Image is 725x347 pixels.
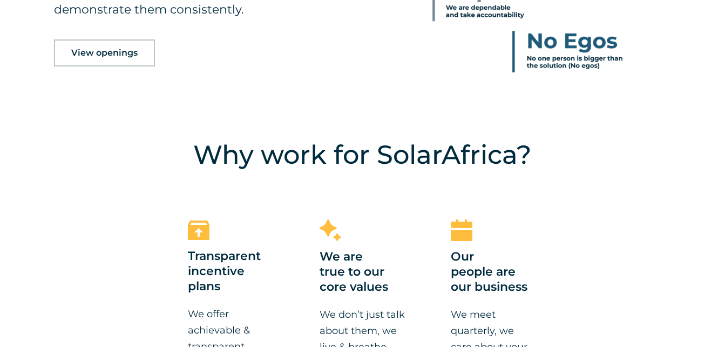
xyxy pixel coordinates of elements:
h3: Our people are our business [451,249,537,296]
a: View openings [54,39,155,66]
h4: Why work for SolarAfrica? [154,136,571,173]
span: View openings [71,49,138,57]
h3: Transparent incentive plans [188,249,274,295]
h3: We are true to our core values [320,249,406,296]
